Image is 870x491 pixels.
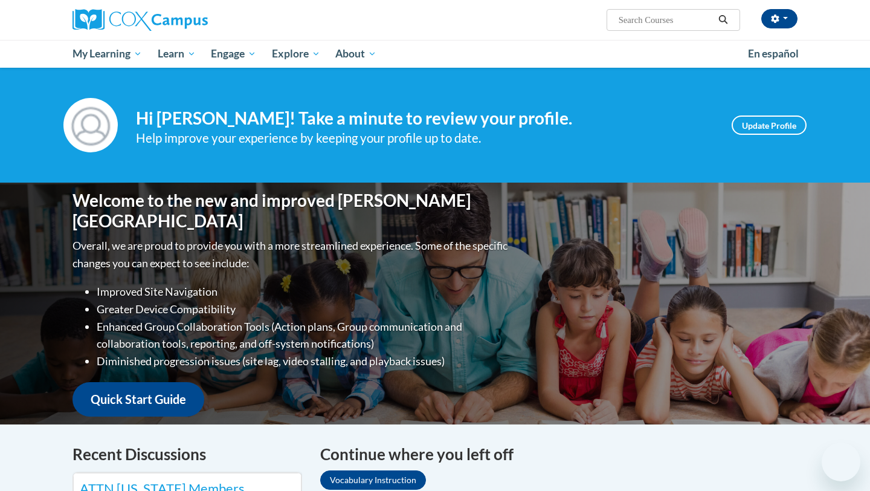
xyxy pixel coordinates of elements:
a: En español [740,41,807,67]
h4: Continue where you left off [320,443,797,466]
span: Explore [272,47,320,61]
a: Quick Start Guide [72,382,204,417]
h1: Welcome to the new and improved [PERSON_NAME][GEOGRAPHIC_DATA] [72,190,511,231]
h4: Recent Discussions [72,443,302,466]
button: Account Settings [761,9,797,28]
div: Main menu [54,40,816,68]
span: Engage [211,47,256,61]
span: My Learning [72,47,142,61]
p: Overall, we are proud to provide you with a more streamlined experience. Some of the specific cha... [72,237,511,272]
li: Improved Site Navigation [97,283,511,301]
a: My Learning [65,40,150,68]
li: Diminished progression issues (site lag, video stalling, and playback issues) [97,353,511,370]
li: Enhanced Group Collaboration Tools (Action plans, Group communication and collaboration tools, re... [97,318,511,353]
li: Greater Device Compatibility [97,301,511,318]
a: Update Profile [732,115,807,135]
input: Search Courses [617,13,714,27]
iframe: Button to launch messaging window [822,443,860,481]
a: Cox Campus [72,9,302,31]
img: Cox Campus [72,9,208,31]
span: About [335,47,376,61]
a: Learn [150,40,204,68]
a: Vocabulary Instruction [320,470,426,490]
span: En español [748,47,799,60]
a: About [328,40,385,68]
div: Help improve your experience by keeping your profile up to date. [136,128,714,148]
a: Explore [264,40,328,68]
button: Search [714,13,732,27]
span: Learn [158,47,196,61]
img: Profile Image [63,98,118,152]
a: Engage [203,40,264,68]
h4: Hi [PERSON_NAME]! Take a minute to review your profile. [136,108,714,129]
